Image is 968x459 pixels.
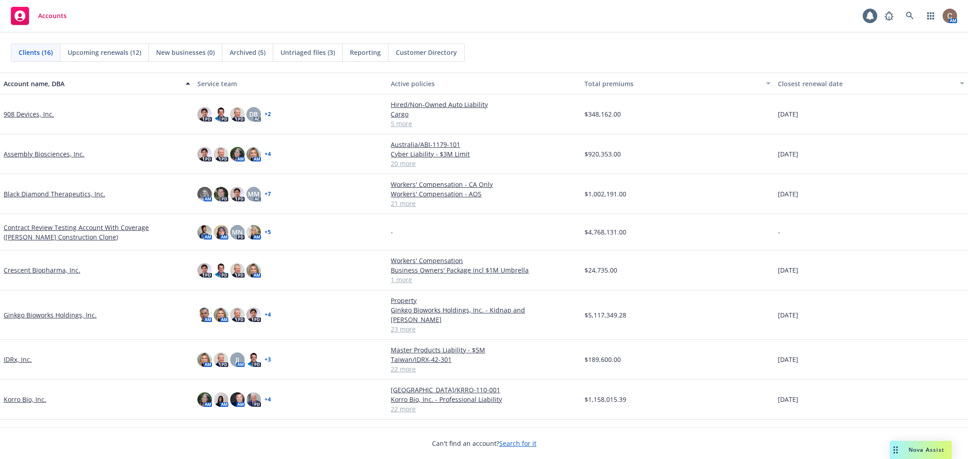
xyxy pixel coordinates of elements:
[350,48,381,57] span: Reporting
[391,355,577,364] a: Taiwan/IDRX-42-301
[585,395,626,404] span: $1,158,015.39
[246,352,261,367] img: photo
[214,263,228,278] img: photo
[778,109,798,119] span: [DATE]
[391,109,577,119] a: Cargo
[197,392,212,407] img: photo
[214,392,228,407] img: photo
[265,112,271,117] a: + 2
[265,191,271,197] a: + 7
[197,107,212,122] img: photo
[197,147,212,161] img: photo
[214,147,228,161] img: photo
[246,263,261,278] img: photo
[880,7,898,25] a: Report a Bug
[585,149,621,159] span: $920,353.00
[4,355,32,364] a: IDRx, Inc.
[778,355,798,364] span: [DATE]
[391,385,577,395] a: [GEOGRAPHIC_DATA]/KRRO-110-001
[391,296,577,305] a: Property
[230,48,265,57] span: Archived (5)
[778,227,780,237] span: -
[391,189,577,199] a: Workers' Compensation - AOS
[778,265,798,275] span: [DATE]
[391,425,577,435] a: Local Policy - [GEOGRAPHIC_DATA]
[214,225,228,239] img: photo
[4,395,46,404] a: Korro Bio, Inc.
[890,441,901,459] div: Drag to move
[156,48,215,57] span: New businesses (0)
[265,151,271,157] a: + 4
[778,189,798,199] span: [DATE]
[499,439,536,448] a: Search for it
[197,225,212,239] img: photo
[391,345,577,355] a: Master Products Liability - $5M
[4,265,80,275] a: Crescent Biopharma, Inc.
[585,265,617,275] span: $24,735.00
[778,395,798,404] span: [DATE]
[232,227,243,237] span: MN
[391,79,577,88] div: Active policies
[396,48,457,57] span: Customer Directory
[249,109,258,119] span: DB
[265,397,271,402] a: + 4
[7,3,70,29] a: Accounts
[230,392,245,407] img: photo
[391,256,577,265] a: Workers' Compensation
[922,7,940,25] a: Switch app
[901,7,919,25] a: Search
[943,9,957,23] img: photo
[68,48,141,57] span: Upcoming renewals (12)
[248,189,260,199] span: MM
[585,355,621,364] span: $189,600.00
[391,395,577,404] a: Korro Bio, Inc. - Professional Liability
[19,48,53,57] span: Clients (16)
[391,180,577,189] a: Workers' Compensation - CA Only
[432,439,536,448] span: Can't find an account?
[4,310,97,320] a: Ginkgo Bioworks Holdings, Inc.
[391,227,393,237] span: -
[214,308,228,322] img: photo
[391,199,577,208] a: 21 more
[391,364,577,374] a: 22 more
[391,100,577,109] a: Hired/Non-Owned Auto Liability
[387,73,581,94] button: Active policies
[197,79,384,88] div: Service team
[265,357,271,362] a: + 3
[236,355,239,364] span: JJ
[197,263,212,278] img: photo
[4,109,54,119] a: 908 Devices, Inc.
[38,12,67,20] span: Accounts
[774,73,968,94] button: Closest renewal date
[585,189,626,199] span: $1,002,191.00
[265,312,271,317] a: + 4
[585,79,761,88] div: Total premiums
[4,79,180,88] div: Account name, DBA
[197,187,212,201] img: photo
[585,109,621,119] span: $348,162.00
[280,48,335,57] span: Untriaged files (3)
[214,352,228,367] img: photo
[391,149,577,159] a: Cyber Liability - $3M Limit
[581,73,775,94] button: Total premiums
[890,441,952,459] button: Nova Assist
[909,446,944,454] span: Nova Assist
[391,275,577,284] a: 1 more
[230,308,245,322] img: photo
[4,223,190,242] a: Contract Review Testing Account With Coverage ([PERSON_NAME] Construction Clone)
[230,107,245,122] img: photo
[197,352,212,367] img: photo
[778,149,798,159] span: [DATE]
[585,227,626,237] span: $4,768,131.00
[391,265,577,275] a: Business Owners' Package incl $1M Umbrella
[230,187,245,201] img: photo
[246,147,261,161] img: photo
[778,310,798,320] span: [DATE]
[246,225,261,239] img: photo
[230,147,245,161] img: photo
[214,107,228,122] img: photo
[391,159,577,168] a: 20 more
[246,308,261,322] img: photo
